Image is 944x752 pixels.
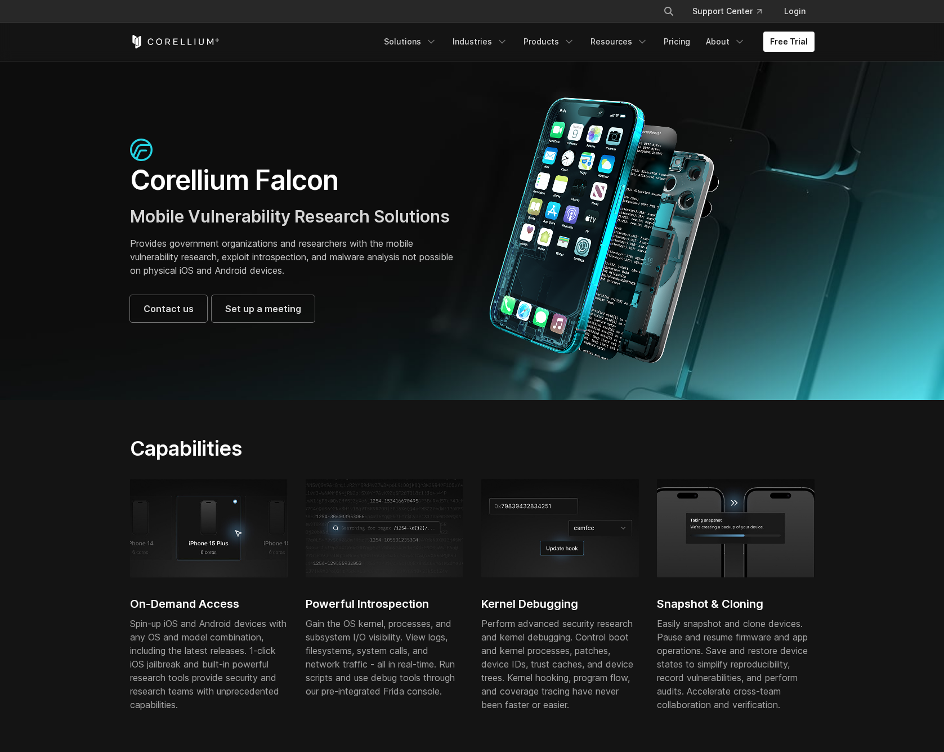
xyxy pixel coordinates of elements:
a: Free Trial [763,32,815,52]
a: Corellium Home [130,35,220,48]
h1: Corellium Falcon [130,163,461,197]
a: Products [517,32,581,52]
span: Set up a meeting [225,302,301,315]
img: Coding illustration [306,479,463,577]
img: iPhone 15 Plus; 6 cores [130,479,288,577]
div: Spin-up iOS and Android devices with any OS and model combination, including the latest releases.... [130,617,288,711]
a: Set up a meeting [212,295,315,322]
img: Corellium_Falcon Hero 1 [484,97,726,364]
span: Mobile Vulnerability Research Solutions [130,206,450,226]
a: Pricing [657,32,697,52]
div: Gain the OS kernel, processes, and subsystem I/O visibility. View logs, filesystems, system calls... [306,617,463,698]
a: Login [775,1,815,21]
button: Search [659,1,679,21]
a: Contact us [130,295,207,322]
h2: Powerful Introspection [306,595,463,612]
div: Perform advanced security research and kernel debugging. Control boot and kernel processes, patch... [481,617,639,711]
div: Navigation Menu [650,1,815,21]
a: About [699,32,752,52]
a: Solutions [377,32,444,52]
h2: Capabilities [130,436,579,461]
a: Support Center [683,1,771,21]
span: Contact us [144,302,194,315]
h2: Snapshot & Cloning [657,595,815,612]
h2: On-Demand Access [130,595,288,612]
img: falcon-icon [130,139,153,161]
img: Kernel debugging, update hook [481,479,639,577]
div: Navigation Menu [377,32,815,52]
h2: Kernel Debugging [481,595,639,612]
a: Industries [446,32,514,52]
div: Easily snapshot and clone devices. Pause and resume firmware and app operations. Save and restore... [657,617,815,711]
a: Resources [584,32,655,52]
p: Provides government organizations and researchers with the mobile vulnerability research, exploit... [130,237,461,277]
img: Process of taking snapshot and creating a backup of the iPhone virtual device. [657,479,815,577]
